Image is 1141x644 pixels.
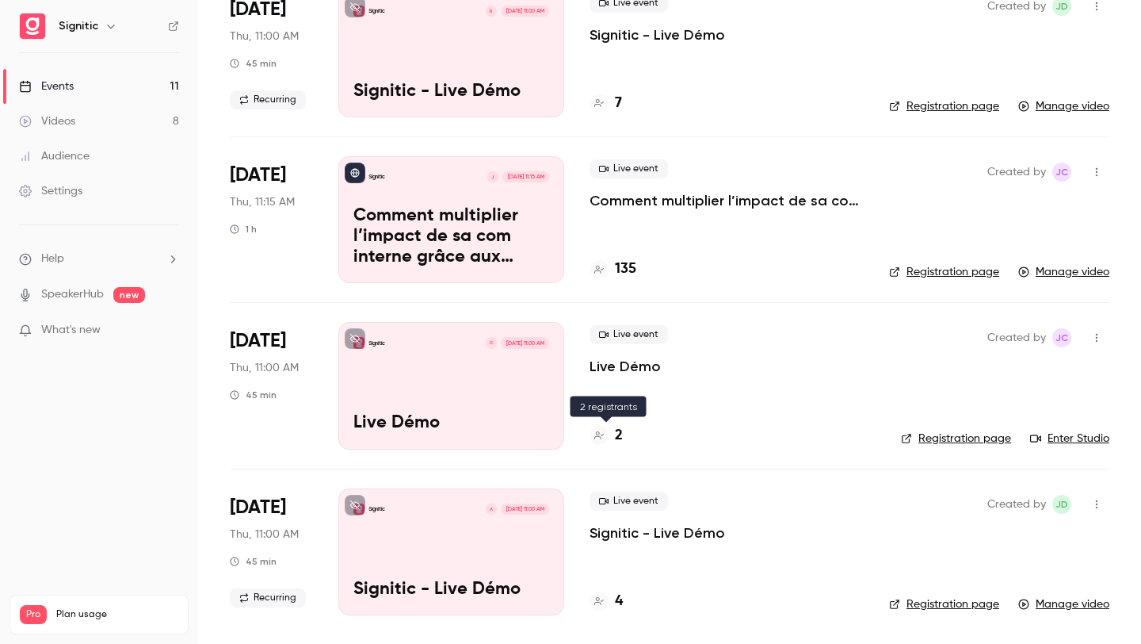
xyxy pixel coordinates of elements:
a: Signitic - Live Démo [590,523,725,542]
a: 7 [590,93,622,114]
div: A [485,503,498,516]
span: Live event [590,159,668,178]
span: [DATE] [230,328,286,354]
span: [DATE] 11:00 AM [501,337,548,348]
p: Signitic - Live Démo [353,580,549,600]
h4: 4 [615,591,623,612]
span: [DATE] [230,495,286,520]
h4: 135 [615,259,636,280]
a: Registration page [889,596,999,612]
div: C [485,336,498,349]
div: Events [19,79,74,94]
div: Audience [19,148,90,164]
span: [DATE] [230,163,286,188]
p: Comment multiplier l’impact de sa com interne grâce aux signatures mail. [353,206,549,267]
span: Thu, 11:00 AM [230,527,299,542]
span: Julie Camuzet [1052,163,1071,182]
a: Enter Studio [1030,431,1109,447]
div: Jun 12 Thu, 11:15 AM (Europe/Paris) [230,156,313,283]
a: 4 [590,591,623,612]
p: Signitic [368,505,385,513]
a: Signitic - Live DémoSigniticA[DATE] 11:00 AMSignitic - Live Démo [338,489,564,615]
span: JD [1055,495,1068,514]
p: Signitic - Live Démo [353,82,549,102]
span: JC [1055,163,1068,182]
a: Signitic - Live Démo [590,25,725,44]
a: Registration page [889,264,999,280]
a: Registration page [901,431,1011,447]
a: Manage video [1018,596,1109,612]
span: Live event [590,492,668,511]
a: SpeakerHub [41,286,104,303]
a: Registration page [889,98,999,114]
p: Signitic [368,173,385,181]
a: Comment multiplier l’impact de sa com interne grâce aux signatures mail.SigniticJ[DATE] 11:15 AMC... [338,156,564,283]
a: 135 [590,259,636,280]
span: Live event [590,325,668,344]
span: [DATE] 11:15 AM [502,171,548,182]
li: help-dropdown-opener [19,251,179,267]
div: J [487,171,499,183]
img: Signitic [20,13,45,39]
a: Live DémoSigniticC[DATE] 11:00 AMLive Démo [338,322,564,449]
a: Manage video [1018,98,1109,114]
span: Plan usage [56,608,178,621]
div: Settings [19,183,82,199]
span: Created by [987,163,1046,182]
div: 45 min [230,57,277,70]
span: Recurring [230,588,306,608]
span: Created by [987,328,1046,347]
div: R [485,5,498,17]
span: new [113,287,145,303]
a: Comment multiplier l’impact de sa com interne grâce aux signatures mail. [590,191,864,210]
a: Manage video [1018,264,1109,280]
span: Thu, 11:15 AM [230,194,295,210]
p: Signitic [368,7,385,15]
span: [DATE] 11:00 AM [501,6,548,17]
span: Recurring [230,90,306,109]
span: Joris Dulac [1052,495,1071,514]
span: Help [41,251,64,267]
div: 1 h [230,223,257,236]
span: Thu, 11:00 AM [230,360,299,376]
div: May 15 Thu, 11:00 AM (Europe/Paris) [230,489,313,615]
span: JC [1055,328,1068,347]
h4: 7 [615,93,622,114]
div: 45 min [230,389,277,401]
h4: 2 [615,425,623,447]
p: Signitic [368,339,385,347]
span: Thu, 11:00 AM [230,29,299,44]
span: Pro [20,605,47,624]
div: Videos [19,113,75,129]
div: 45 min [230,555,277,568]
div: Jun 5 Thu, 11:00 AM (Europe/Paris) [230,322,313,449]
a: Live Démo [590,357,661,376]
p: Live Démo [353,413,549,434]
a: 2 [590,425,623,447]
span: [DATE] 11:00 AM [501,504,548,515]
h6: Signitic [59,18,98,34]
span: Created by [987,495,1046,514]
span: Julie Camuzet [1052,328,1071,347]
span: What's new [41,322,101,339]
